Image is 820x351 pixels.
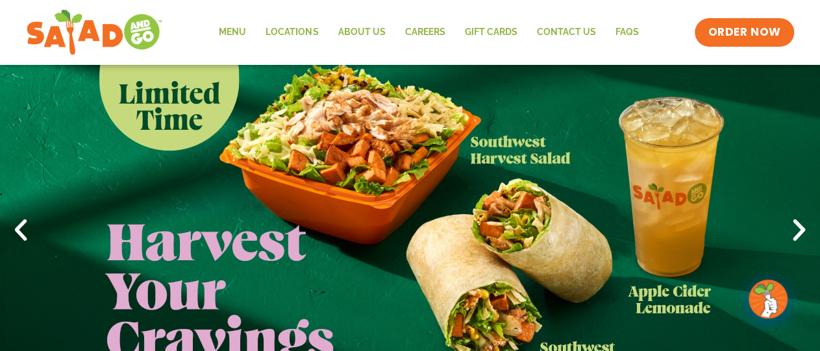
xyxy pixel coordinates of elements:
a: Careers [395,18,454,47]
a: ORDER NOW [695,18,793,47]
span: ORDER NOW [708,25,780,40]
div: Previous slide [6,216,35,245]
a: About Us [328,18,395,47]
a: GIFT CARDS [454,18,527,47]
a: Menu [209,18,256,47]
a: FAQs [605,18,648,47]
a: Locations [256,18,328,47]
div: Next slide [785,216,814,245]
nav: Menu [209,18,648,47]
a: Contact Us [527,18,605,47]
img: new-SAG-logo-768×292 [26,6,163,58]
img: wpChatIcon [750,281,786,317]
